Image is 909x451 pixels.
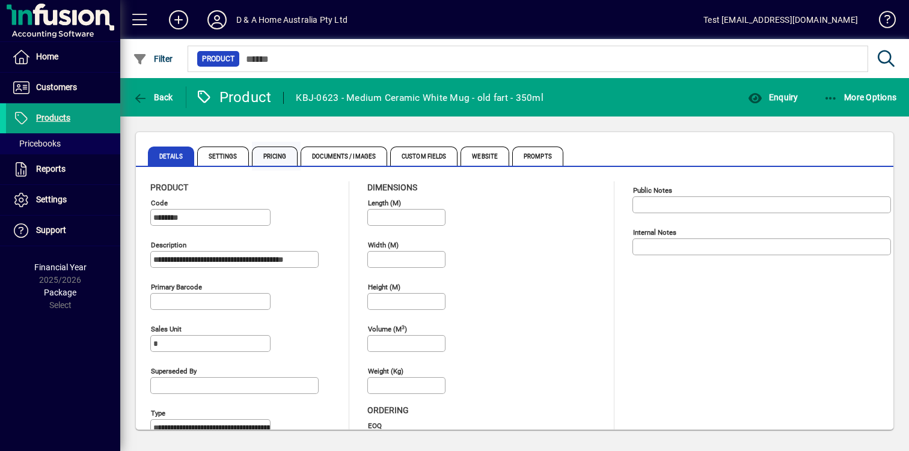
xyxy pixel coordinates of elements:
mat-label: Length (m) [368,199,401,207]
mat-label: Primary barcode [151,283,202,291]
button: Filter [130,48,176,70]
a: Customers [6,73,120,103]
sup: 3 [402,324,405,330]
span: Documents / Images [301,147,387,166]
mat-label: Volume (m ) [368,325,407,333]
span: Enquiry [748,92,798,102]
button: Add [159,9,198,31]
mat-label: Type [151,409,165,417]
button: Back [130,86,176,108]
span: Financial Year [34,262,87,272]
span: Products [36,113,70,123]
mat-label: EOQ [368,422,382,430]
a: Support [6,216,120,246]
mat-label: Width (m) [368,241,399,249]
span: Product [150,183,188,192]
mat-label: Weight (Kg) [368,367,403,375]
mat-label: Description [151,241,186,249]
span: Home [36,52,58,61]
mat-label: Code [151,199,168,207]
span: Customers [36,82,77,92]
span: More Options [824,92,897,102]
a: Pricebooks [6,133,120,154]
mat-label: Internal Notes [633,228,676,237]
span: Details [148,147,194,166]
span: Settings [36,195,67,204]
span: Back [133,92,173,102]
a: Reports [6,154,120,184]
span: Reports [36,164,66,174]
span: Pricebooks [12,139,61,148]
button: Enquiry [745,86,801,108]
a: Knowledge Base [870,2,894,41]
span: Settings [197,147,249,166]
span: Support [36,225,66,235]
button: More Options [821,86,900,108]
div: KBJ-0623 - Medium Ceramic White Mug - old fart - 350ml [296,88,543,107]
mat-label: Superseded by [151,367,197,375]
span: Filter [133,54,173,64]
div: D & A Home Australia Pty Ltd [236,10,347,29]
mat-label: Height (m) [368,283,400,291]
mat-label: Sales unit [151,325,182,333]
div: Test [EMAIL_ADDRESS][DOMAIN_NAME] [703,10,858,29]
span: Dimensions [367,183,417,192]
span: Website [461,147,509,166]
button: Profile [198,9,236,31]
a: Home [6,42,120,72]
a: Settings [6,185,120,215]
app-page-header-button: Back [120,86,186,108]
span: Custom Fields [390,147,458,166]
span: Ordering [367,405,409,415]
span: Product [202,53,234,65]
mat-label: Public Notes [633,186,672,195]
span: Pricing [252,147,298,166]
span: Prompts [512,147,563,166]
div: Product [195,88,272,107]
span: Package [44,288,76,297]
